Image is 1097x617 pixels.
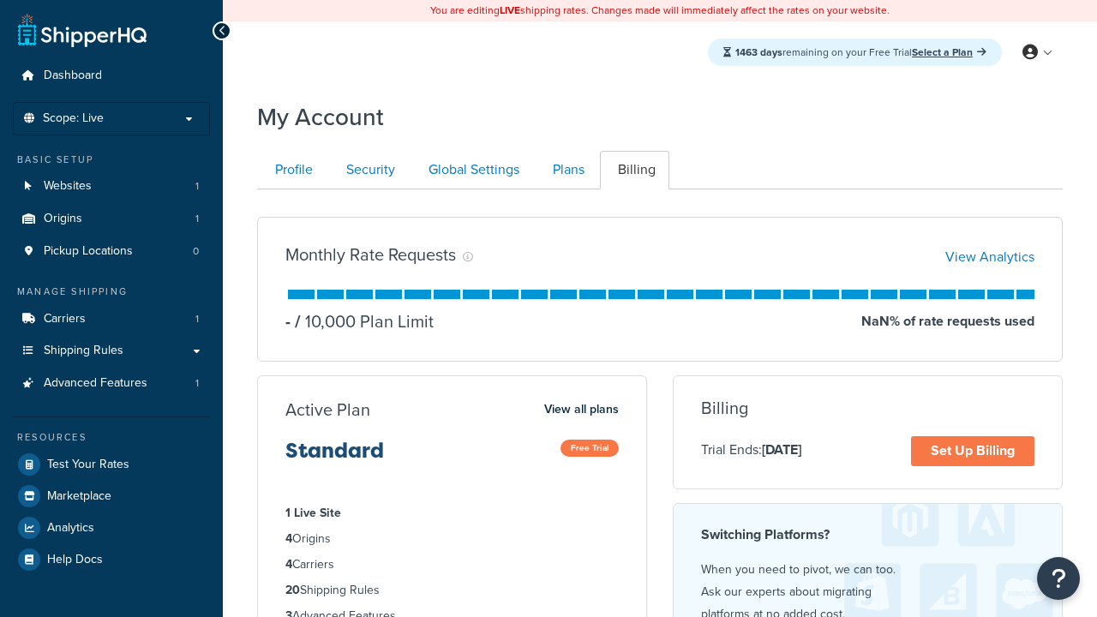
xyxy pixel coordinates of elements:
button: Open Resource Center [1037,557,1080,600]
li: Shipping Rules [285,581,619,600]
span: Analytics [47,521,94,536]
li: Origins [285,530,619,548]
div: remaining on your Free Trial [708,39,1002,66]
li: Advanced Features [13,368,210,399]
p: Trial Ends: [701,439,801,461]
a: Test Your Rates [13,449,210,480]
a: Carriers 1 [13,303,210,335]
a: ShipperHQ Home [18,13,147,47]
a: View all plans [544,398,619,421]
p: - [285,309,291,333]
a: Websites 1 [13,171,210,202]
div: Manage Shipping [13,285,210,299]
p: 10,000 Plan Limit [291,309,434,333]
a: Dashboard [13,60,210,92]
p: NaN % of rate requests used [861,309,1034,333]
span: 1 [195,179,199,194]
h3: Active Plan [285,400,370,419]
strong: 1463 days [735,45,782,60]
span: Shipping Rules [44,344,123,358]
a: Select a Plan [912,45,986,60]
a: Marketplace [13,481,210,512]
b: LIVE [500,3,520,18]
span: 1 [195,376,199,391]
span: Scope: Live [43,111,104,126]
strong: [DATE] [762,440,801,459]
span: Help Docs [47,553,103,567]
strong: 20 [285,581,300,599]
h1: My Account [257,100,384,134]
span: Test Your Rates [47,458,129,472]
span: Advanced Features [44,376,147,391]
a: Plans [535,151,598,189]
a: View Analytics [945,247,1034,267]
span: 0 [193,244,199,259]
h3: Billing [701,398,748,417]
li: Websites [13,171,210,202]
a: Security [328,151,409,189]
li: Pickup Locations [13,236,210,267]
span: Origins [44,212,82,226]
span: Carriers [44,312,86,326]
a: Profile [257,151,327,189]
span: 1 [195,212,199,226]
h4: Switching Platforms? [701,524,1034,545]
div: Basic Setup [13,153,210,167]
strong: 4 [285,555,292,573]
strong: 4 [285,530,292,548]
span: Dashboard [44,69,102,83]
div: Resources [13,430,210,445]
span: Free Trial [560,440,619,457]
a: Global Settings [411,151,533,189]
span: Marketplace [47,489,111,504]
a: Origins 1 [13,203,210,235]
span: / [295,308,301,334]
a: Advanced Features 1 [13,368,210,399]
a: Pickup Locations 0 [13,236,210,267]
a: Billing [600,151,669,189]
li: Carriers [285,555,619,574]
span: Pickup Locations [44,244,133,259]
h3: Monthly Rate Requests [285,245,456,264]
span: 1 [195,312,199,326]
h3: Standard [285,440,384,476]
li: Origins [13,203,210,235]
a: Analytics [13,512,210,543]
a: Set Up Billing [911,436,1034,466]
a: Help Docs [13,544,210,575]
li: Carriers [13,303,210,335]
strong: 1 Live Site [285,504,341,522]
a: Shipping Rules [13,335,210,367]
span: Websites [44,179,92,194]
